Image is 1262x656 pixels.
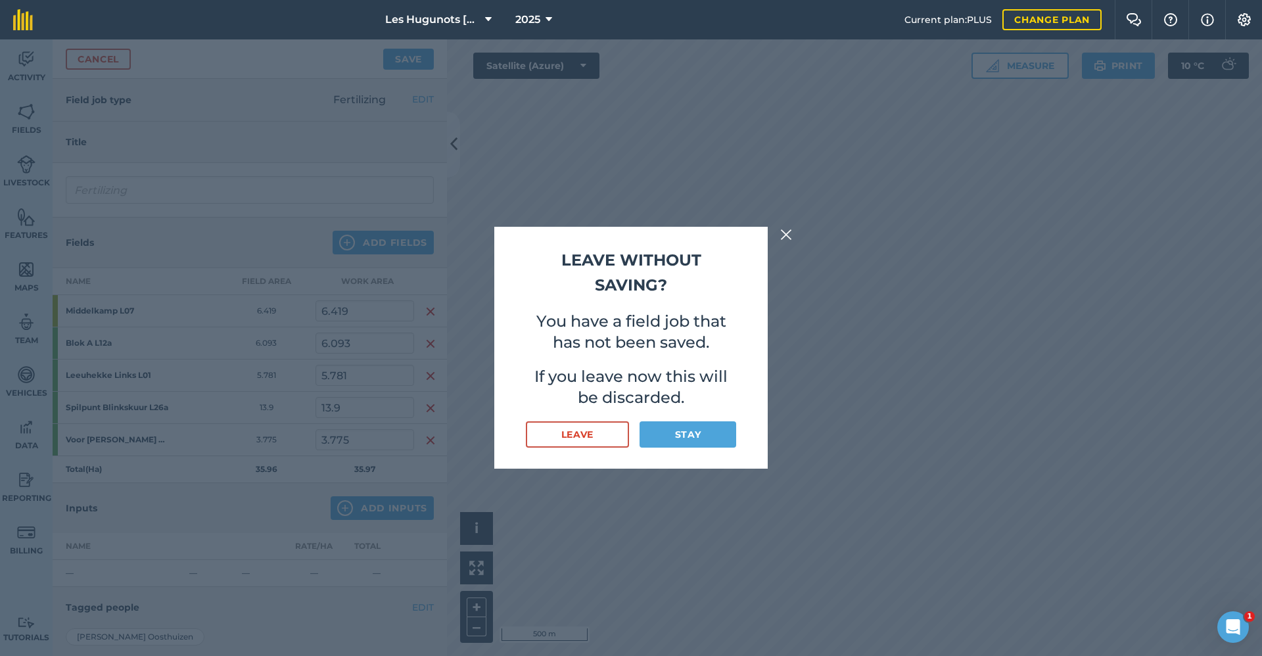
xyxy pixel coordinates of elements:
[780,227,792,243] img: svg+xml;base64,PHN2ZyB4bWxucz0iaHR0cDovL3d3dy53My5vcmcvMjAwMC9zdmciIHdpZHRoPSIyMiIgaGVpZ2h0PSIzMC...
[526,421,629,448] button: Leave
[515,12,540,28] span: 2025
[526,311,736,353] p: You have a field job that has not been saved.
[640,421,736,448] button: Stay
[1002,9,1102,30] a: Change plan
[526,366,736,408] p: If you leave now this will be discarded.
[1217,611,1249,643] iframe: Intercom live chat
[1244,611,1255,622] span: 1
[13,9,33,30] img: fieldmargin Logo
[1201,12,1214,28] img: svg+xml;base64,PHN2ZyB4bWxucz0iaHR0cDovL3d3dy53My5vcmcvMjAwMC9zdmciIHdpZHRoPSIxNyIgaGVpZ2h0PSIxNy...
[1236,13,1252,26] img: A cog icon
[904,12,992,27] span: Current plan : PLUS
[385,12,480,28] span: Les Hugunots [GEOGRAPHIC_DATA]
[526,248,736,298] h2: Leave without saving?
[1126,13,1142,26] img: Two speech bubbles overlapping with the left bubble in the forefront
[1163,13,1179,26] img: A question mark icon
